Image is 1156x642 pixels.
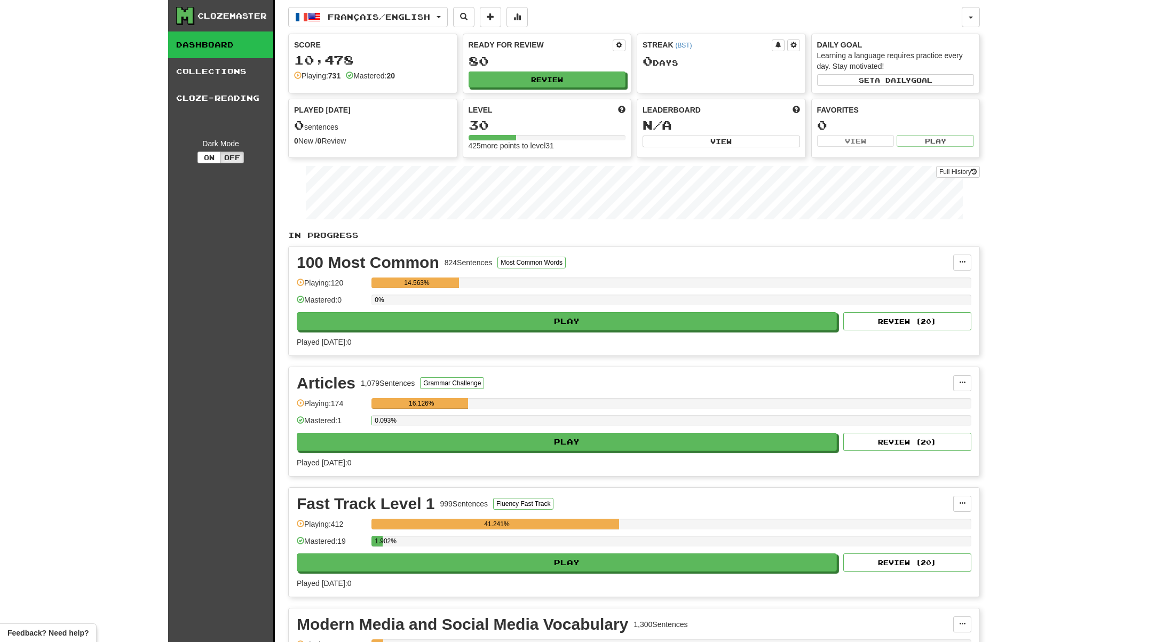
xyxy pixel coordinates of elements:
[297,458,351,467] span: Played [DATE]: 0
[375,278,458,288] div: 14.563%
[168,58,273,85] a: Collections
[817,118,975,132] div: 0
[297,312,837,330] button: Play
[897,135,974,147] button: Play
[445,257,493,268] div: 824 Sentences
[294,137,298,145] strong: 0
[793,105,800,115] span: This week in points, UTC
[936,166,980,178] a: Full History
[7,628,89,638] span: Open feedback widget
[297,375,355,391] div: Articles
[294,53,452,67] div: 10,478
[453,7,474,27] button: Search sentences
[480,7,501,27] button: Add sentence to collection
[469,39,613,50] div: Ready for Review
[220,152,244,163] button: Off
[297,255,439,271] div: 100 Most Common
[675,42,692,49] a: (BST)
[168,85,273,112] a: Cloze-Reading
[288,7,448,27] button: Français/English
[817,135,894,147] button: View
[297,415,366,433] div: Mastered: 1
[843,433,971,451] button: Review (20)
[440,498,488,509] div: 999 Sentences
[297,398,366,416] div: Playing: 174
[297,295,366,312] div: Mastered: 0
[294,117,304,132] span: 0
[297,616,628,632] div: Modern Media and Social Media Vocabulary
[294,118,452,132] div: sentences
[176,138,265,149] div: Dark Mode
[643,136,800,147] button: View
[297,579,351,588] span: Played [DATE]: 0
[297,519,366,536] div: Playing: 412
[294,39,452,50] div: Score
[386,72,395,80] strong: 20
[288,230,980,241] p: In Progress
[497,257,566,268] button: Most Common Words
[643,54,800,68] div: Day s
[318,137,322,145] strong: 0
[643,117,672,132] span: N/A
[817,105,975,115] div: Favorites
[197,11,267,21] div: Clozemaster
[843,553,971,572] button: Review (20)
[328,12,430,21] span: Français / English
[469,54,626,68] div: 80
[297,553,837,572] button: Play
[469,105,493,115] span: Level
[817,74,975,86] button: Seta dailygoal
[294,70,341,81] div: Playing:
[375,519,619,529] div: 41.241%
[328,72,341,80] strong: 731
[469,72,626,88] button: Review
[643,105,701,115] span: Leaderboard
[197,152,221,163] button: On
[168,31,273,58] a: Dashboard
[643,53,653,68] span: 0
[643,39,772,50] div: Streak
[843,312,971,330] button: Review (20)
[361,378,415,389] div: 1,079 Sentences
[469,118,626,132] div: 30
[506,7,528,27] button: More stats
[297,496,435,512] div: Fast Track Level 1
[294,136,452,146] div: New / Review
[375,398,468,409] div: 16.126%
[817,50,975,72] div: Learning a language requires practice every day. Stay motivated!
[297,536,366,553] div: Mastered: 19
[420,377,484,389] button: Grammar Challenge
[294,105,351,115] span: Played [DATE]
[297,433,837,451] button: Play
[493,498,553,510] button: Fluency Fast Track
[375,536,383,546] div: 1.902%
[469,140,626,151] div: 425 more points to level 31
[346,70,395,81] div: Mastered:
[875,76,911,84] span: a daily
[634,619,687,630] div: 1,300 Sentences
[817,39,975,50] div: Daily Goal
[618,105,625,115] span: Score more points to level up
[297,278,366,295] div: Playing: 120
[297,338,351,346] span: Played [DATE]: 0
